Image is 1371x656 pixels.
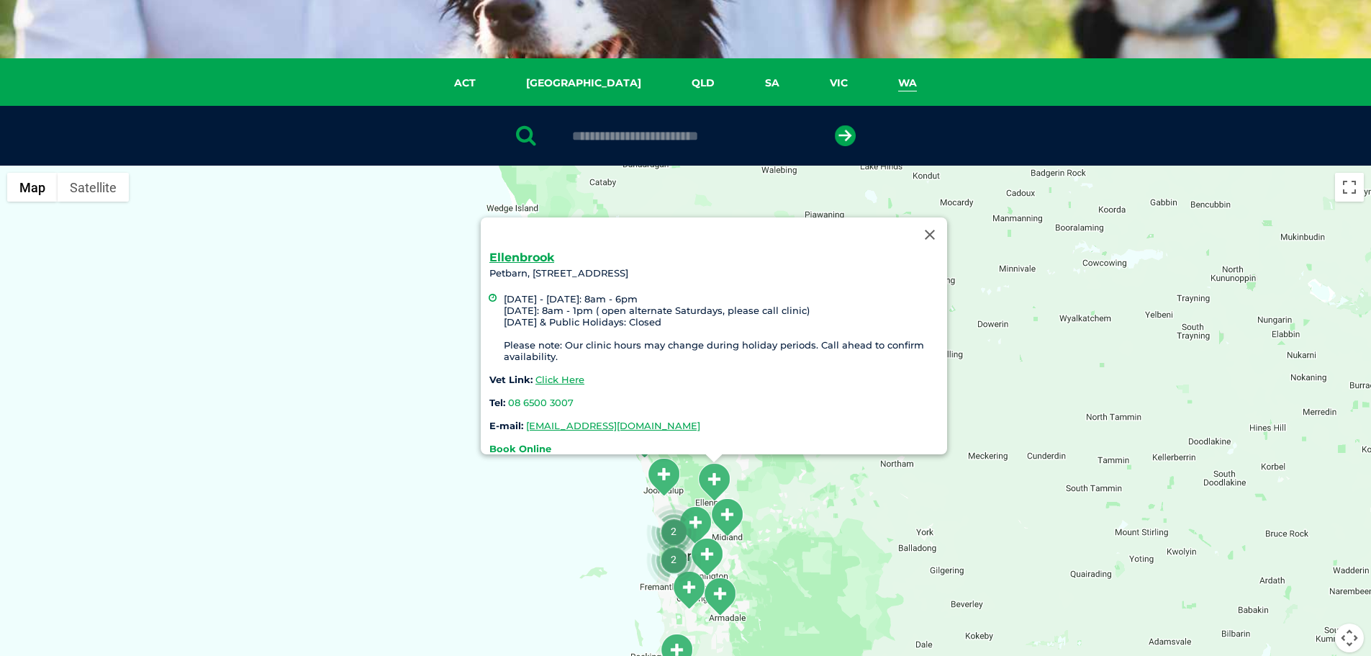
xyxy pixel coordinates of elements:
div: Midland [709,498,745,537]
a: [EMAIL_ADDRESS][DOMAIN_NAME] [526,420,700,431]
div: Cockburn [671,570,707,610]
strong: Vet Link: [489,374,533,385]
div: Petbarn, [STREET_ADDRESS] [489,252,947,454]
div: Armadale [702,577,738,616]
button: Map camera controls [1335,624,1364,652]
a: Click Here [535,374,584,385]
strong: Tel: [489,397,505,408]
a: QLD [666,75,740,91]
a: Ellenbrook [489,251,554,264]
div: Bedford [677,506,713,545]
a: 08 6500 3007 [508,397,574,408]
strong: E-mail: [489,420,523,431]
div: Ellenbrook [696,462,732,502]
div: Cannington [689,537,725,577]
button: Close [913,217,947,252]
div: 2 [646,504,701,559]
a: ACT [429,75,501,91]
a: SA [740,75,805,91]
button: Show satellite imagery [58,173,129,202]
div: 2 [646,532,701,587]
li: [DATE] - [DATE]: 8am - 6pm [DATE]: 8am - 1pm ( open alternate Saturdays, please call clinic) [DAT... [504,293,947,362]
a: WA [873,75,942,91]
button: Toggle fullscreen view [1335,173,1364,202]
div: Joondalup [646,457,682,497]
button: Show street map [7,173,58,202]
a: Book Online [489,443,551,454]
a: [GEOGRAPHIC_DATA] [501,75,666,91]
a: VIC [805,75,873,91]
